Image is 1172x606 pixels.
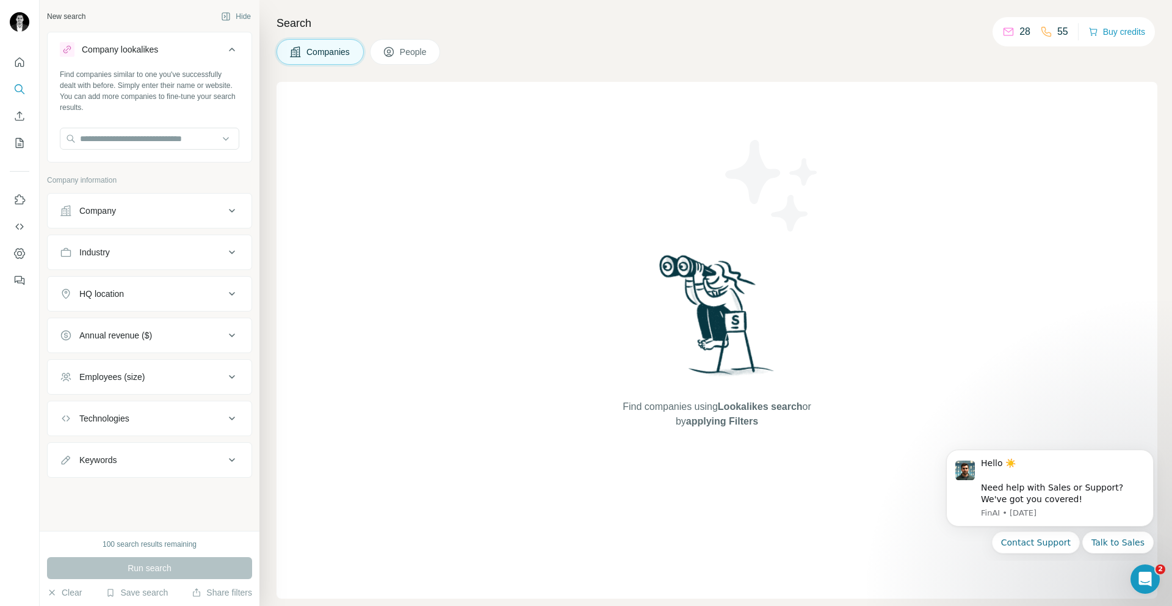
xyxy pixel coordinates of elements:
span: Find companies using or by [619,400,814,429]
div: Industry [79,246,110,258]
div: Find companies similar to one you've successfully dealt with before. Simply enter their name or w... [60,69,239,113]
div: Annual revenue ($) [79,329,152,341]
button: Keywords [48,445,251,475]
button: Company [48,196,251,225]
div: Keywords [79,454,117,466]
p: Company information [47,175,252,186]
button: Use Surfe API [10,216,29,238]
p: 55 [1057,24,1068,39]
span: Lookalikes search [718,401,803,412]
button: Company lookalikes [48,35,251,69]
div: Company lookalikes [82,43,158,56]
button: Search [10,78,29,100]
img: Avatar [10,12,29,32]
div: Technologies [79,412,129,425]
button: Clear [47,586,82,599]
img: Surfe Illustration - Stars [717,131,827,241]
button: Industry [48,238,251,267]
img: Surfe Illustration - Woman searching with binoculars [654,252,781,388]
span: 2 [1156,564,1165,574]
button: Feedback [10,269,29,291]
iframe: Intercom live chat [1130,564,1160,594]
p: 28 [1019,24,1030,39]
button: Dashboard [10,243,29,265]
button: Hide [212,7,259,26]
button: Quick start [10,51,29,73]
button: Technologies [48,404,251,433]
button: Save search [106,586,168,599]
button: Use Surfe on LinkedIn [10,189,29,211]
div: Company [79,205,116,217]
div: New search [47,11,85,22]
div: HQ location [79,288,124,300]
button: My lists [10,132,29,154]
h4: Search [277,15,1157,32]
iframe: Intercom notifications message [928,439,1172,561]
button: Employees (size) [48,362,251,392]
span: People [400,46,428,58]
span: Companies [306,46,351,58]
div: Employees (size) [79,371,145,383]
button: Buy credits [1088,23,1145,40]
button: Enrich CSV [10,105,29,127]
button: Annual revenue ($) [48,321,251,350]
span: applying Filters [686,416,758,426]
button: HQ location [48,279,251,308]
div: 100 search results remaining [103,539,197,550]
button: Share filters [192,586,252,599]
